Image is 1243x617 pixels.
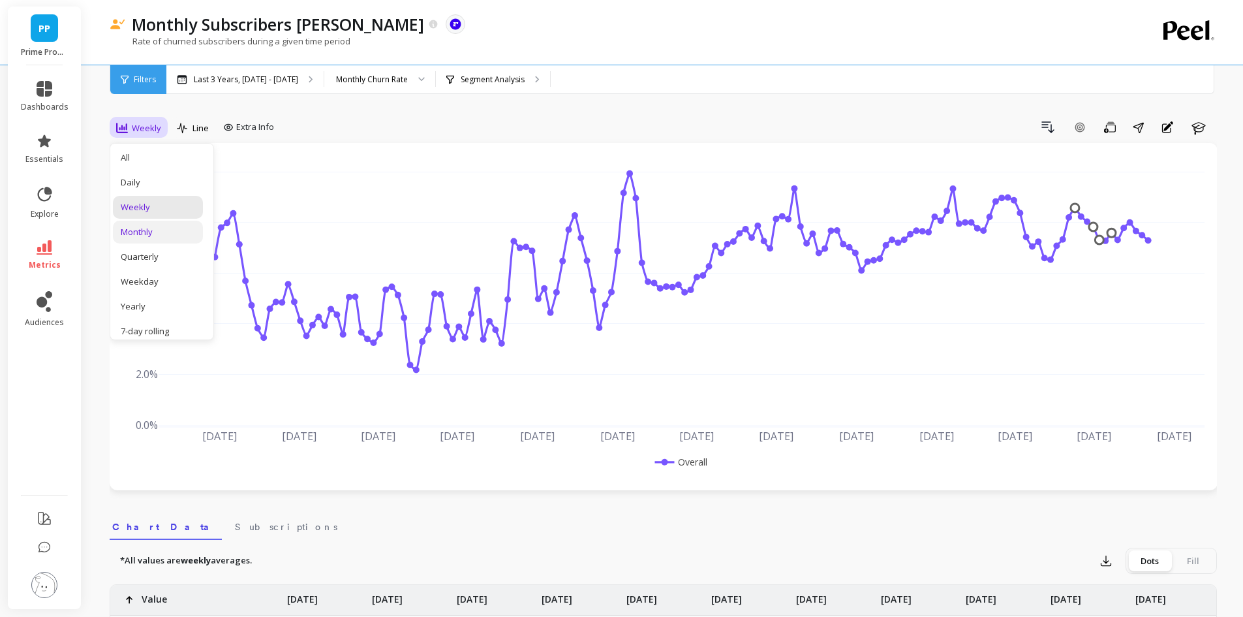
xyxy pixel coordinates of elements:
span: metrics [29,260,61,270]
div: Weekday [121,276,195,288]
p: [DATE] [1135,585,1166,606]
img: profile picture [31,572,57,598]
span: explore [31,209,59,219]
img: api.recharge.svg [450,18,461,30]
span: Filters [134,74,156,85]
span: Weekly [132,122,161,134]
strong: weekly [181,554,211,566]
div: Yearly [121,300,195,313]
p: Value [142,585,167,606]
span: PP [38,21,50,36]
p: Prime Prometics™ [21,47,69,57]
span: dashboards [21,102,69,112]
nav: Tabs [110,510,1217,540]
span: essentials [25,154,63,165]
div: All [121,151,195,164]
div: Monthly Churn Rate [336,73,408,86]
p: Segment Analysis [461,74,525,85]
div: Quarterly [121,251,195,263]
div: Weekly [121,201,195,214]
span: audiences [25,317,64,328]
p: [DATE] [796,585,827,606]
div: Dots [1128,550,1171,571]
p: [DATE] [457,585,487,606]
p: [DATE] [711,585,742,606]
span: Extra Info [236,121,274,134]
div: 7-day rolling [121,325,195,338]
p: [DATE] [1051,585,1081,606]
p: Rate of churned subscribers during a given time period [110,35,350,47]
p: [DATE] [372,585,403,606]
p: [DATE] [626,585,657,606]
p: [DATE] [542,585,572,606]
p: Monthly Subscribers Churn Rate [132,13,424,35]
span: Line [192,122,209,134]
span: Chart Data [112,520,219,533]
p: *All values are averages. [120,554,252,567]
div: Monthly [121,226,195,238]
span: Subscriptions [235,520,337,533]
div: Daily [121,176,195,189]
p: [DATE] [881,585,912,606]
p: Last 3 Years, [DATE] - [DATE] [194,74,298,85]
img: header icon [110,19,125,30]
div: Fill [1171,550,1214,571]
p: [DATE] [287,585,318,606]
p: [DATE] [966,585,996,606]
